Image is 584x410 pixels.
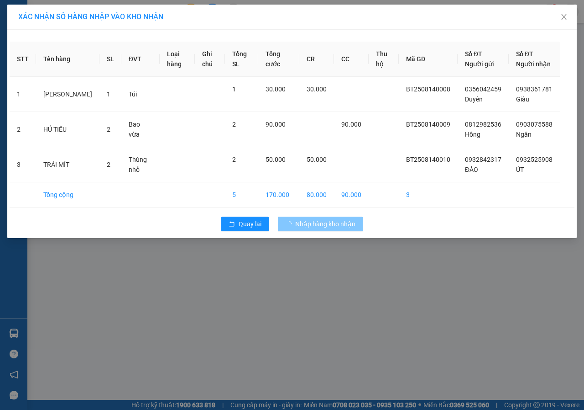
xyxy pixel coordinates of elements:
[232,85,236,93] span: 1
[285,221,295,227] span: loading
[239,219,261,229] span: Quay lại
[516,131,532,138] span: Ngân
[406,156,450,163] span: BT2508140010
[232,121,236,128] span: 2
[516,60,551,68] span: Người nhận
[516,166,524,173] span: ÚT
[551,5,577,30] button: Close
[18,12,163,21] span: XÁC NHẬN SỐ HÀNG NHẬP VÀO KHO NHẬN
[36,112,99,147] td: HỦ TIẾU
[278,217,363,231] button: Nhập hàng kho nhận
[221,217,269,231] button: rollbackQuay lại
[369,42,399,77] th: Thu hộ
[307,156,327,163] span: 50.000
[399,42,458,77] th: Mã GD
[465,166,478,173] span: ĐÀO
[36,182,99,208] td: Tổng cộng
[334,182,369,208] td: 90.000
[516,121,553,128] span: 0903075588
[10,77,36,112] td: 1
[406,85,450,93] span: BT2508140008
[266,85,286,93] span: 30.000
[99,42,121,77] th: SL
[121,112,160,147] td: Bao vừa
[266,156,286,163] span: 50.000
[229,221,235,228] span: rollback
[465,131,480,138] span: Hồng
[232,156,236,163] span: 2
[465,50,482,58] span: Số ĐT
[10,147,36,182] td: 3
[465,60,494,68] span: Người gửi
[225,42,258,77] th: Tổng SL
[516,156,553,163] span: 0932525908
[195,42,225,77] th: Ghi chú
[516,96,529,103] span: Giàu
[465,156,501,163] span: 0932842317
[465,96,483,103] span: Duyên
[465,121,501,128] span: 0812982536
[516,85,553,93] span: 0938361781
[516,50,533,58] span: Số ĐT
[121,42,160,77] th: ĐVT
[299,42,334,77] th: CR
[258,182,300,208] td: 170.000
[107,91,110,98] span: 1
[334,42,369,77] th: CC
[36,42,99,77] th: Tên hàng
[399,182,458,208] td: 3
[10,112,36,147] td: 2
[10,42,36,77] th: STT
[299,182,334,208] td: 80.000
[560,13,568,21] span: close
[465,85,501,93] span: 0356042459
[160,42,195,77] th: Loại hàng
[107,126,110,133] span: 2
[225,182,258,208] td: 5
[266,121,286,128] span: 90.000
[406,121,450,128] span: BT2508140009
[307,85,327,93] span: 30.000
[121,77,160,112] td: Túi
[36,147,99,182] td: TRÁI MÍT
[36,77,99,112] td: [PERSON_NAME]
[121,147,160,182] td: Thùng nhỏ
[341,121,361,128] span: 90.000
[295,219,355,229] span: Nhập hàng kho nhận
[258,42,300,77] th: Tổng cước
[107,161,110,168] span: 2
